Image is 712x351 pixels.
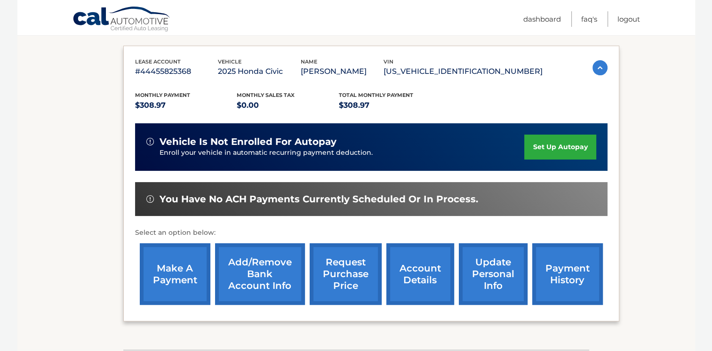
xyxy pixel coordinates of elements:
[301,58,317,65] span: name
[146,138,154,145] img: alert-white.svg
[135,58,181,65] span: lease account
[524,135,596,160] a: set up autopay
[215,243,305,305] a: Add/Remove bank account info
[218,58,241,65] span: vehicle
[339,92,413,98] span: Total Monthly Payment
[459,243,528,305] a: update personal info
[301,65,384,78] p: [PERSON_NAME]
[160,148,525,158] p: Enroll your vehicle in automatic recurring payment deduction.
[592,60,608,75] img: accordion-active.svg
[218,65,301,78] p: 2025 Honda Civic
[140,243,210,305] a: make a payment
[160,136,336,148] span: vehicle is not enrolled for autopay
[581,11,597,27] a: FAQ's
[384,65,543,78] p: [US_VEHICLE_IDENTIFICATION_NUMBER]
[146,195,154,203] img: alert-white.svg
[237,99,339,112] p: $0.00
[523,11,561,27] a: Dashboard
[386,243,454,305] a: account details
[135,227,608,239] p: Select an option below:
[384,58,393,65] span: vin
[135,92,190,98] span: Monthly Payment
[237,92,295,98] span: Monthly sales Tax
[532,243,603,305] a: payment history
[135,65,218,78] p: #44455825368
[339,99,441,112] p: $308.97
[135,99,237,112] p: $308.97
[310,243,382,305] a: request purchase price
[72,6,171,33] a: Cal Automotive
[617,11,640,27] a: Logout
[160,193,478,205] span: You have no ACH payments currently scheduled or in process.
